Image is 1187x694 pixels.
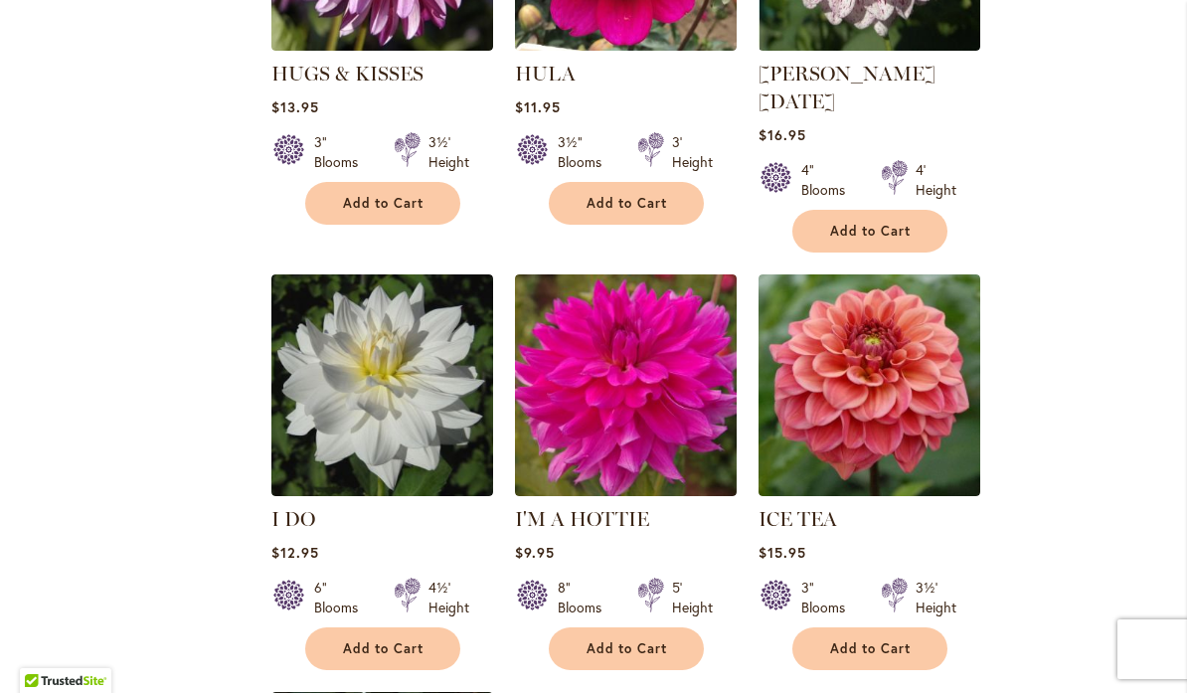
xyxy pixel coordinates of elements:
span: Add to Cart [343,196,424,213]
a: HULA [515,37,737,56]
a: HULIN'S CARNIVAL [759,37,980,56]
button: Add to Cart [305,628,460,671]
a: I DO [271,482,493,501]
span: Add to Cart [587,641,668,658]
span: $12.95 [271,544,319,563]
span: Add to Cart [343,641,424,658]
button: Add to Cart [549,183,704,226]
div: 5' Height [672,579,713,618]
span: $13.95 [271,98,319,117]
button: Add to Cart [549,628,704,671]
img: I DO [271,275,493,497]
a: I DO [271,508,315,532]
span: $9.95 [515,544,555,563]
span: $16.95 [759,126,806,145]
div: 4" Blooms [801,161,857,201]
button: Add to Cart [792,211,947,254]
a: ICE TEA [759,508,837,532]
a: I'M A HOTTIE [515,508,649,532]
iframe: Launch Accessibility Center [15,623,71,679]
a: [PERSON_NAME] [DATE] [759,63,935,114]
button: Add to Cart [792,628,947,671]
img: I'm A Hottie [515,275,737,497]
div: 4' Height [916,161,956,201]
div: 8" Blooms [558,579,613,618]
div: 3½" Blooms [558,133,613,173]
button: Add to Cart [305,183,460,226]
span: $11.95 [515,98,561,117]
div: 4½' Height [428,579,469,618]
span: $15.95 [759,544,806,563]
a: I'm A Hottie [515,482,737,501]
span: Add to Cart [830,641,912,658]
div: 3' Height [672,133,713,173]
div: 3" Blooms [801,579,857,618]
img: ICE TEA [759,275,980,497]
div: 6" Blooms [314,579,370,618]
a: HUGS & KISSES [271,37,493,56]
span: Add to Cart [830,224,912,241]
span: Add to Cart [587,196,668,213]
a: HULA [515,63,576,87]
div: 3½' Height [916,579,956,618]
div: 3½' Height [428,133,469,173]
a: HUGS & KISSES [271,63,424,87]
a: ICE TEA [759,482,980,501]
div: 3" Blooms [314,133,370,173]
